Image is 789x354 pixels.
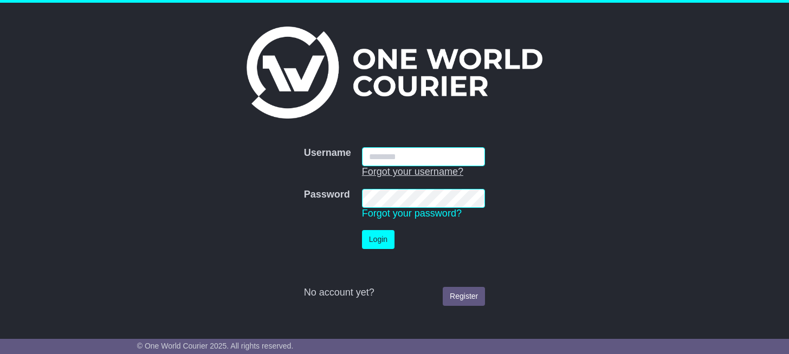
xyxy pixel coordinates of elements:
a: Register [443,287,485,306]
button: Login [362,230,394,249]
label: Username [304,147,351,159]
a: Forgot your password? [362,208,462,219]
img: One World [247,27,542,119]
label: Password [304,189,350,201]
span: © One World Courier 2025. All rights reserved. [137,342,294,350]
a: Forgot your username? [362,166,463,177]
div: No account yet? [304,287,485,299]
